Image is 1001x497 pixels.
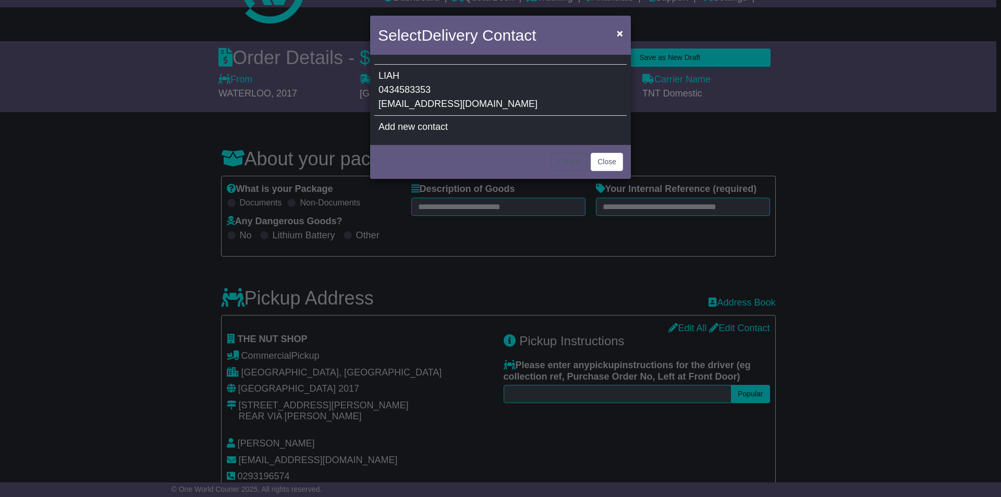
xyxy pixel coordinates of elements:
[379,99,538,109] span: [EMAIL_ADDRESS][DOMAIN_NAME]
[612,22,628,44] button: Close
[591,153,623,171] button: Close
[421,27,478,44] span: Delivery
[617,27,623,39] span: ×
[379,84,431,95] span: 0434583353
[482,27,536,44] span: Contact
[551,153,587,171] button: < Back
[379,70,399,81] span: LIAH
[378,23,536,47] h4: Select
[379,122,448,132] span: Add new contact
